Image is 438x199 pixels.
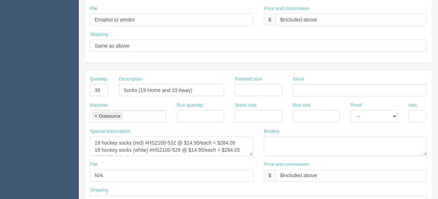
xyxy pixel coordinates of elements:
[90,137,253,156] textarea: 19 hockey socks (red) #HS2100-532 @ $14.95/each = $284.05 19 hockey socks (white) #HS2100-528 @ $...
[293,102,311,109] label: Run size
[351,102,362,109] label: Proof
[90,76,107,83] label: Quantity
[177,102,203,109] label: Run quantity
[409,102,417,109] label: Inks
[90,128,130,135] label: Special instructions
[90,161,97,168] label: File
[119,76,142,83] label: Description
[293,76,305,83] label: Stock
[90,102,108,109] label: Machine
[90,5,97,12] label: File
[235,102,257,109] label: Sheet size
[264,161,309,168] label: Price and commission
[264,5,309,12] label: Price and commission
[235,76,262,83] label: Finished size
[90,31,108,38] label: Shipping
[264,14,276,26] div: $
[99,114,120,118] div: Outsource
[264,170,276,182] div: $
[90,187,108,194] label: Shipping
[264,128,280,135] label: Bindery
